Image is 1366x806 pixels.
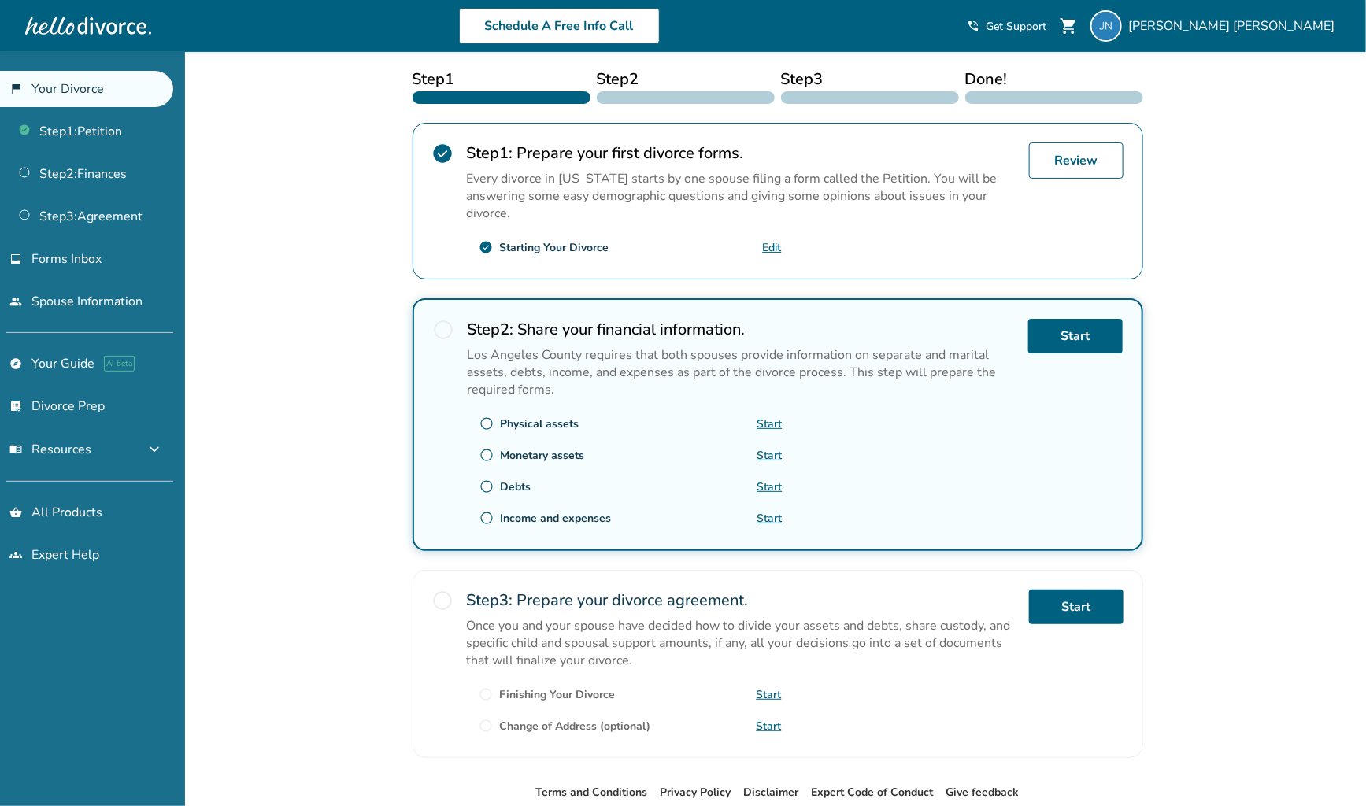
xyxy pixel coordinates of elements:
span: people [9,295,22,308]
p: Once you and your spouse have decided how to divide your assets and debts, share custody, and spe... [467,617,1016,669]
a: Start [757,719,782,734]
span: Resources [9,441,91,458]
div: Physical assets [501,416,579,431]
span: radio_button_unchecked [480,448,494,462]
span: check_circle [432,142,454,165]
span: radio_button_unchecked [433,319,455,341]
div: Debts [501,479,531,494]
a: Edit [763,240,782,255]
span: [PERSON_NAME] [PERSON_NAME] [1128,17,1341,35]
li: Disclaimer [744,783,799,802]
a: Terms and Conditions [536,785,648,800]
span: shopping_cart [1059,17,1078,35]
a: Privacy Policy [661,785,731,800]
a: Start [757,687,782,702]
div: Starting Your Divorce [500,240,609,255]
div: Change of Address (optional) [500,719,651,734]
h2: Share your financial information. [468,319,1016,340]
span: Forms Inbox [31,250,102,268]
span: menu_book [9,443,22,456]
span: explore [9,357,22,370]
span: AI beta [104,356,135,372]
a: Start [1028,319,1123,353]
span: radio_button_unchecked [479,719,494,733]
a: Review [1029,142,1124,179]
div: Income and expenses [501,511,612,526]
strong: Step 2 : [468,319,514,340]
span: list_alt_check [9,400,22,412]
li: Give feedback [946,783,1020,802]
strong: Step 3 : [467,590,513,611]
div: Finishing Your Divorce [500,687,616,702]
h2: Prepare your first divorce forms. [467,142,1016,164]
span: Step 2 [597,68,775,91]
p: Los Angeles County requires that both spouses provide information on separate and marital assets,... [468,346,1016,398]
h2: Prepare your divorce agreement. [467,590,1016,611]
span: radio_button_unchecked [480,416,494,431]
span: Step 1 [413,68,590,91]
a: Schedule A Free Info Call [459,8,660,44]
div: Monetary assets [501,448,585,463]
span: shopping_basket [9,506,22,519]
img: jeannguyen3@gmail.com [1090,10,1122,42]
span: check_circle [479,240,494,254]
span: radio_button_unchecked [480,511,494,525]
span: radio_button_unchecked [480,479,494,494]
span: radio_button_unchecked [432,590,454,612]
a: Start [757,479,783,494]
a: phone_in_talkGet Support [967,19,1046,34]
p: Every divorce in [US_STATE] starts by one spouse filing a form called the Petition. You will be a... [467,170,1016,222]
span: flag_2 [9,83,22,95]
a: Start [757,511,783,526]
span: radio_button_unchecked [479,687,494,701]
a: Start [757,448,783,463]
span: phone_in_talk [967,20,979,32]
a: Start [1029,590,1124,624]
span: expand_more [145,440,164,459]
span: Done! [965,68,1143,91]
span: groups [9,549,22,561]
span: Get Support [986,19,1046,34]
iframe: Chat Widget [1287,730,1366,806]
strong: Step 1 : [467,142,513,164]
span: inbox [9,253,22,265]
a: Expert Code of Conduct [812,785,934,800]
a: Start [757,416,783,431]
span: Step 3 [781,68,959,91]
